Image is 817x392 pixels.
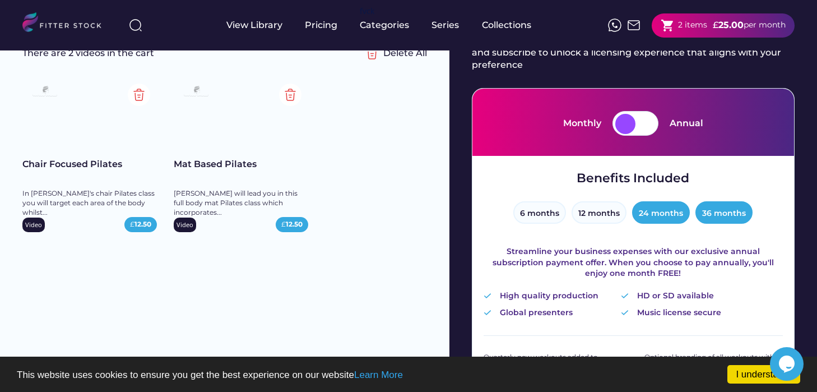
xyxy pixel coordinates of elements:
[632,201,690,224] button: 24 months
[482,19,531,31] div: Collections
[627,19,640,32] img: Frame%2051.svg
[360,19,409,31] div: Categories
[608,19,621,32] img: meteor-icons_whatsapp%20%281%29.svg
[17,370,800,380] p: This website uses cookies to ensure you get the best experience on our website
[718,20,744,30] strong: 25.00
[25,220,42,229] div: Video
[129,19,142,32] img: search-normal%203.svg
[174,189,308,217] div: [PERSON_NAME] will lead you in this full body mat Pilates class which incorporates...
[678,20,707,31] div: 2 items
[22,189,157,217] div: In [PERSON_NAME]'s chair Pilates class you will target each area of the body whilst...
[472,34,791,71] div: Choose between monthly or annual payments, explore the benefits, and subscribe to unlock a licens...
[22,158,157,170] div: Chair Focused Pilates
[174,158,308,170] div: Mat Based Pilates
[577,170,689,187] div: Benefits Included
[621,293,629,298] img: Vector%20%282%29.svg
[661,19,675,33] button: shopping_cart
[500,290,598,302] div: High quality production
[361,42,383,64] img: Group%201000002356%20%282%29.svg
[670,117,703,130] div: Annual
[431,19,459,31] div: Series
[22,47,361,59] div: There are 2 videos in the cart
[513,201,566,224] button: 6 months
[637,290,714,302] div: HD or SD available
[621,310,629,315] img: Vector%20%282%29.svg
[695,201,753,224] button: 36 months
[354,370,403,380] a: Learn More
[305,19,337,31] div: Pricing
[572,201,626,224] button: 12 months
[637,307,721,319] div: Music license secure
[383,47,427,59] div: Delete All
[281,220,303,229] div: £
[484,246,783,279] div: Streamline your business expenses with our exclusive annual subscription payment offer. When you ...
[563,117,601,130] div: Monthly
[770,347,806,381] iframe: chat widget
[727,365,800,384] a: I understand!
[286,220,303,228] strong: 12.50
[713,19,718,31] div: £
[134,220,151,228] strong: 12.50
[644,353,783,372] div: Optional branding of all workouts with brand colours & logo
[744,20,786,31] div: per month
[484,293,491,298] img: Vector%20%282%29.svg
[128,84,150,106] img: Group%201000002354.svg
[179,82,213,102] img: Frame%2079%20%281%29.svg
[484,353,622,372] div: Quarterly new workouts added to choose from
[484,310,491,315] img: Vector%20%282%29.svg
[130,220,151,229] div: £
[226,19,282,31] div: View Library
[28,82,62,102] img: Frame%2079%20%281%29.svg
[500,307,573,319] div: Global presenters
[360,6,374,17] div: fvck
[279,84,301,106] img: Group%201000002354.svg
[177,220,193,229] div: Video
[22,12,111,35] img: LOGO.svg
